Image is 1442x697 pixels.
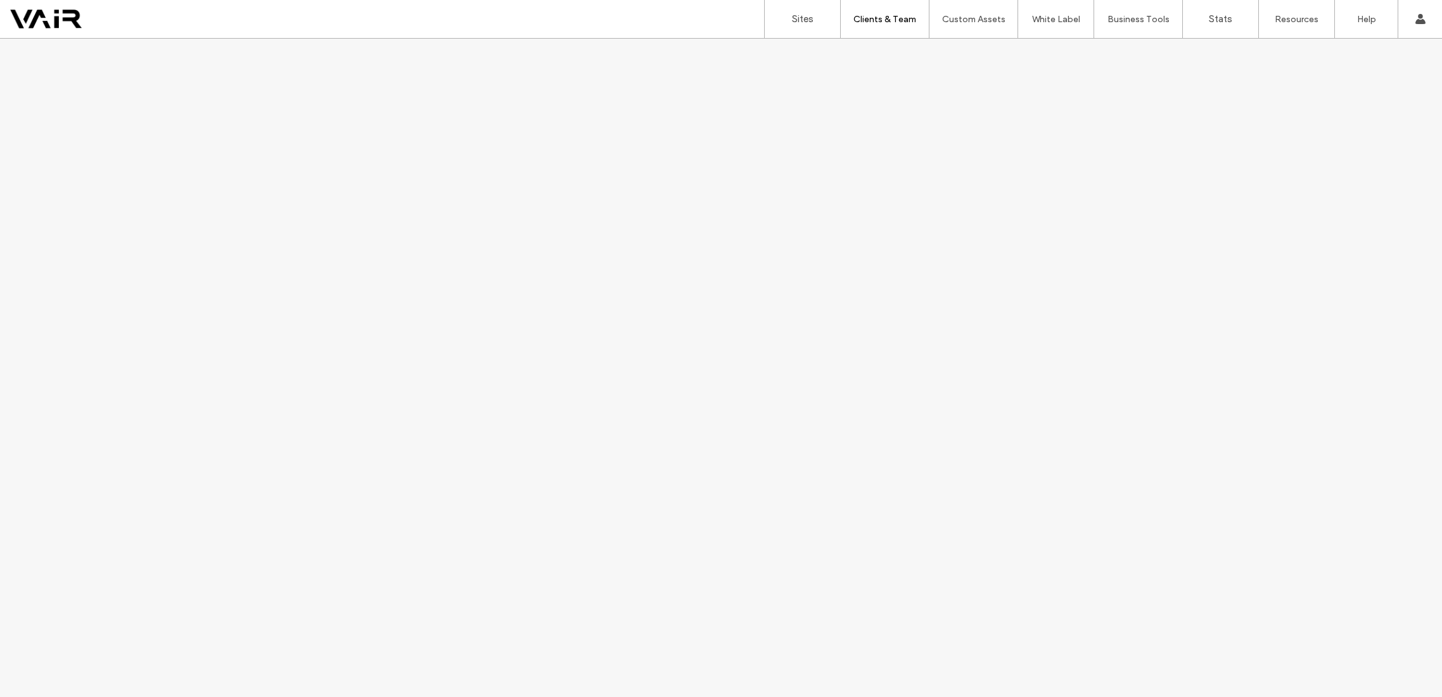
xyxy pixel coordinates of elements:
label: Resources [1275,14,1318,25]
label: Sites [792,13,814,25]
label: Custom Assets [942,14,1005,25]
label: Help [1357,14,1376,25]
label: Clients & Team [853,14,916,25]
label: Stats [1209,13,1232,25]
label: White Label [1032,14,1080,25]
label: Business Tools [1107,14,1170,25]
